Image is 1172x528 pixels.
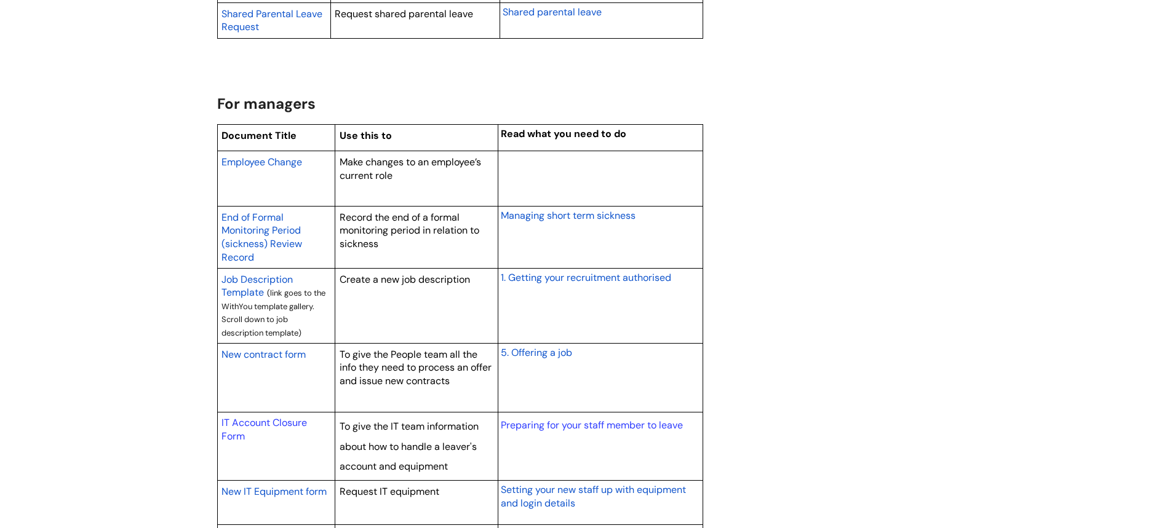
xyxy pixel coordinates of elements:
[501,482,686,510] a: Setting your new staff up with equipment and login details
[221,129,297,142] span: Document Title
[221,484,327,498] a: New IT Equipment form
[501,345,572,360] a: 5. Offering a job
[335,7,473,20] span: Request shared parental leave
[340,348,492,387] span: To give the People team all the info they need to process an offer and issue new contracts
[340,156,481,182] span: Make changes to an employee’s current role
[503,6,602,18] span: Shared parental leave
[340,485,439,498] span: Request IT equipment
[221,210,302,264] a: End of Formal Monitoring Period (sickness) Review Record
[221,272,293,300] a: Job Description Template
[221,416,307,443] a: IT Account Closure Form
[221,156,302,168] span: Employee Change
[221,273,293,299] span: Job Description Template
[340,420,479,473] span: To give the IT team information about how to handle a leaver's account and equipment
[501,208,636,223] a: Managing short term sickness
[501,271,671,284] span: 1. Getting your recruitment authorised
[340,129,392,142] span: Use this to
[221,288,325,338] span: (link goes to the WithYou template gallery. Scroll down to job description template)
[340,273,470,286] span: Create a new job description
[221,211,302,264] span: End of Formal Monitoring Period (sickness) Review Record
[501,209,636,222] span: Managing short term sickness
[340,211,479,250] span: Record the end of a formal monitoring period in relation to sickness
[221,485,327,498] span: New IT Equipment form
[501,483,686,510] span: Setting your new staff up with equipment and login details
[501,346,572,359] span: 5. Offering a job
[503,4,602,19] a: Shared parental leave
[221,347,306,361] a: New contract form
[221,6,322,34] a: Shared Parental Leave Request
[501,127,626,140] span: Read what you need to do
[221,7,322,34] span: Shared Parental Leave Request
[501,270,671,285] a: 1. Getting your recruitment authorised
[221,348,306,361] span: New contract form
[217,94,316,113] span: For managers
[221,154,302,169] a: Employee Change
[501,419,683,431] a: Preparing for your staff member to leave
